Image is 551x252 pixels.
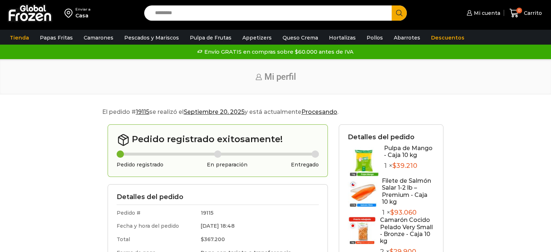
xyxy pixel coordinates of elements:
span: $ [392,162,396,170]
a: Camarones [80,31,117,45]
a: Queso Crema [279,31,322,45]
a: Hortalizas [325,31,359,45]
td: Total [117,233,197,246]
bdi: 93.060 [390,208,417,216]
span: $ [201,236,204,243]
a: Filete de Salmón Salar 1-2 lb – Premium - Caja 10 kg [382,177,431,205]
h3: Detalles del pedido [117,193,319,201]
a: Papas Fritas [36,31,76,45]
div: Casa [75,12,91,19]
p: El pedido # se realizó el y está actualmente . [102,107,449,117]
a: Pulpa de Mango - Caja 10 kg [384,145,433,158]
img: address-field-icon.svg [64,7,75,19]
div: Enviar a [75,7,91,12]
a: Pulpa de Frutas [186,31,235,45]
bdi: 39.210 [392,162,417,170]
td: [DATE] 18:48 [197,219,319,233]
a: Appetizers [239,31,275,45]
td: Fecha y hora del pedido [117,219,197,233]
mark: 19115 [136,108,149,115]
p: 1 × [384,162,434,170]
h2: Pedido registrado exitosamente! [117,133,319,146]
td: Pedido # [117,205,197,219]
mark: Procesando [301,108,337,115]
p: 1 × [382,209,434,217]
a: 0 Carrito [508,5,544,22]
h3: Entregado [291,162,319,168]
span: Mi perfil [264,72,296,82]
h3: Pedido registrado [117,162,163,168]
h3: Detalles del pedido [348,133,434,141]
a: Tienda [6,31,33,45]
a: Pescados y Mariscos [121,31,183,45]
mark: Septiembre 20, 2025 [184,108,245,115]
h3: En preparación [207,162,247,168]
span: Carrito [522,9,542,17]
bdi: 367.200 [201,236,225,243]
span: $ [390,208,394,216]
span: 0 [516,8,522,13]
span: Mi cuenta [472,9,500,17]
a: Mi cuenta [465,6,500,20]
a: Camarón Cocido Pelado Very Small - Bronze - Caja 10 kg [380,216,433,244]
a: Pollos [363,31,387,45]
a: Descuentos [427,31,468,45]
td: 19115 [197,205,319,219]
button: Search button [392,5,407,21]
a: Abarrotes [390,31,424,45]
